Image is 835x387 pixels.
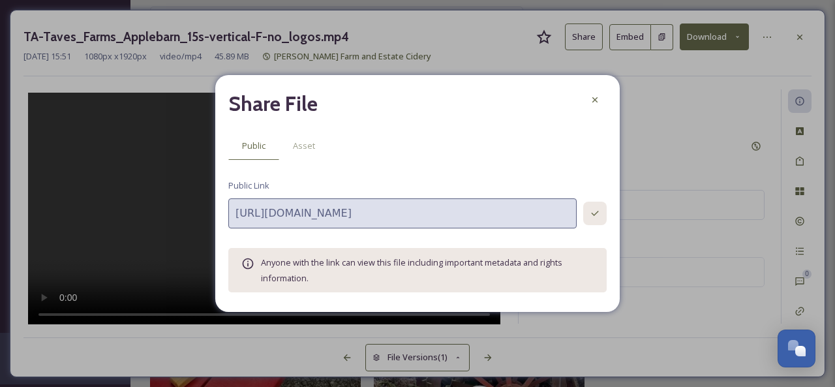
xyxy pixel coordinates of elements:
span: Anyone with the link can view this file including important metadata and rights information. [261,256,562,284]
span: Public [242,140,266,152]
span: Asset [293,140,315,152]
span: Public Link [228,179,269,192]
h2: Share File [228,88,318,119]
button: Open Chat [778,330,815,367]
